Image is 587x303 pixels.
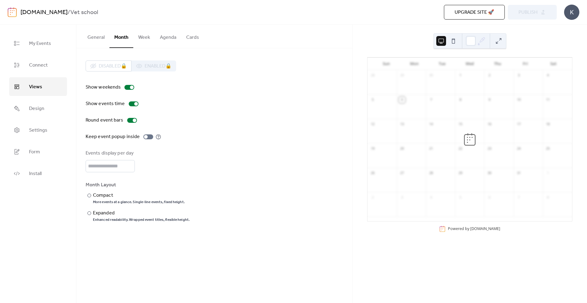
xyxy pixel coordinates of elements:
div: Keep event popup inside [86,133,140,141]
div: Expanded [93,210,188,217]
div: 16 [486,121,493,128]
div: Enhanced readability. Wrapped event titles, flexible height. [93,217,190,222]
button: General [83,25,109,47]
a: My Events [9,34,67,53]
span: My Events [29,39,51,48]
div: Mon [400,58,428,70]
span: Install [29,169,42,178]
div: 23 [486,145,493,152]
div: Wed [456,58,484,70]
div: 11 [545,97,551,103]
div: 1 [457,72,464,79]
a: Design [9,99,67,118]
a: Form [9,142,67,161]
div: Sun [372,58,400,70]
div: 28 [428,170,434,177]
a: Install [9,164,67,183]
div: 20 [399,145,405,152]
div: 24 [515,145,522,152]
div: 6 [486,194,493,201]
div: 6 [399,97,405,103]
span: Connect [29,60,48,70]
div: 14 [428,121,434,128]
div: 4 [428,194,434,201]
div: Fri [511,58,539,70]
div: 21 [428,145,434,152]
a: Views [9,77,67,96]
div: 26 [369,170,376,177]
div: 30 [428,72,434,79]
div: 9 [486,97,493,103]
div: 2 [486,72,493,79]
b: / [68,7,70,18]
div: 18 [545,121,551,128]
div: 17 [515,121,522,128]
span: Upgrade site 🚀 [455,9,494,16]
button: Agenda [155,25,181,47]
div: Compact [93,192,183,199]
div: 29 [457,170,464,177]
div: 13 [399,121,405,128]
div: 31 [515,170,522,177]
div: Sat [539,58,567,70]
img: logo [8,7,17,17]
div: 2 [369,194,376,201]
div: 22 [457,145,464,152]
div: 7 [428,97,434,103]
div: 3 [399,194,405,201]
div: Powered by [448,226,500,231]
div: 30 [486,170,493,177]
div: Month Layout [86,181,342,189]
div: 7 [515,194,522,201]
div: 8 [545,194,551,201]
a: Settings [9,121,67,139]
span: Views [29,82,42,92]
div: 19 [369,145,376,152]
div: Show weekends [86,84,121,91]
b: Vet school [70,7,98,18]
div: 15 [457,121,464,128]
div: 5 [457,194,464,201]
div: Show events time [86,100,125,108]
div: More events at a glance. Single-line events, fixed height. [93,200,185,205]
div: 25 [545,145,551,152]
button: Week [133,25,155,47]
span: Design [29,104,44,113]
div: 28 [369,72,376,79]
a: [DOMAIN_NAME] [20,7,68,18]
div: K [564,5,579,20]
button: Month [109,25,133,48]
div: 29 [399,72,405,79]
button: Cards [181,25,204,47]
div: Round event bars [86,117,124,124]
div: 4 [545,72,551,79]
a: Connect [9,56,67,74]
div: 5 [369,97,376,103]
a: [DOMAIN_NAME] [470,226,500,231]
div: 3 [515,72,522,79]
span: Form [29,147,40,157]
div: Tue [428,58,456,70]
div: 8 [457,97,464,103]
div: 12 [369,121,376,128]
div: 1 [545,170,551,177]
button: Upgrade site 🚀 [444,5,505,20]
span: Settings [29,126,47,135]
div: 10 [515,97,522,103]
div: 27 [399,170,405,177]
div: Thu [484,58,511,70]
div: Events display per day [86,150,134,157]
